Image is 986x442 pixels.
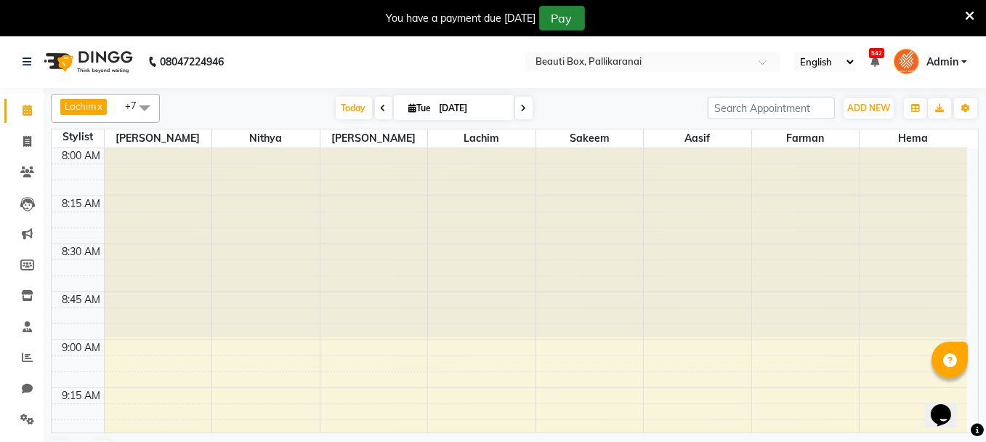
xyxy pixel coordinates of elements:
span: Aasif [644,129,751,148]
span: [PERSON_NAME] [320,129,428,148]
span: Tue [405,103,435,113]
div: 8:15 AM [60,196,104,212]
div: 9:00 AM [60,340,104,355]
span: Nithya [212,129,320,148]
button: Pay [539,6,585,31]
span: Farman [752,129,860,148]
div: 8:45 AM [60,292,104,308]
a: x [96,100,102,112]
input: Search Appointment [708,97,835,119]
span: ADD NEW [847,103,890,113]
button: ADD NEW [844,98,894,118]
div: You have a payment due [DATE] [387,11,536,26]
span: Lachim [65,100,96,112]
span: +7 [125,100,148,111]
span: Today [336,97,372,119]
span: Hema [860,129,967,148]
span: Lachim [428,129,536,148]
b: 08047224946 [160,41,224,82]
span: Admin [926,55,958,70]
span: Sakeem [536,129,644,148]
img: Admin [894,49,919,74]
span: 542 [869,48,884,58]
div: 8:00 AM [60,148,104,164]
div: 8:30 AM [60,244,104,260]
input: 2025-09-02 [435,97,508,119]
img: logo [37,41,137,82]
div: Stylist [52,129,104,145]
iframe: chat widget [925,384,971,427]
span: [PERSON_NAME] [105,129,212,148]
a: 542 [870,55,879,68]
div: 9:15 AM [60,388,104,403]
